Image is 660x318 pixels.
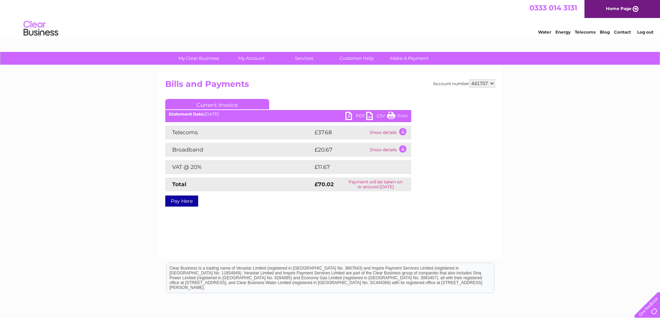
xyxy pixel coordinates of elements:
[313,143,368,157] td: £20.67
[165,126,313,139] td: Telecoms
[313,160,396,174] td: £11.67
[381,52,438,65] a: Make A Payment
[340,178,411,191] td: Payment will be taken on or around [DATE]
[170,52,227,65] a: My Clear Business
[165,79,495,92] h2: Bills and Payments
[555,29,571,35] a: Energy
[637,29,653,35] a: Log out
[315,181,334,188] strong: £70.02
[23,18,59,39] img: logo.png
[387,112,408,122] a: Print
[368,126,411,139] td: Show details
[165,143,313,157] td: Broadband
[575,29,596,35] a: Telecoms
[538,29,551,35] a: Water
[165,99,269,109] a: Current Invoice
[165,196,198,207] a: Pay Here
[366,112,387,122] a: CSV
[165,160,313,174] td: VAT @ 20%
[165,112,411,117] div: [DATE]
[313,126,368,139] td: £37.68
[275,52,333,65] a: Services
[368,143,411,157] td: Show details
[529,3,577,12] a: 0333 014 3131
[600,29,610,35] a: Blog
[614,29,631,35] a: Contact
[169,111,204,117] b: Statement Date:
[433,79,495,88] div: Account number
[172,181,186,188] strong: Total
[167,4,494,34] div: Clear Business is a trading name of Verastar Limited (registered in [GEOGRAPHIC_DATA] No. 3667643...
[223,52,280,65] a: My Account
[328,52,385,65] a: Customer Help
[345,112,366,122] a: PDF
